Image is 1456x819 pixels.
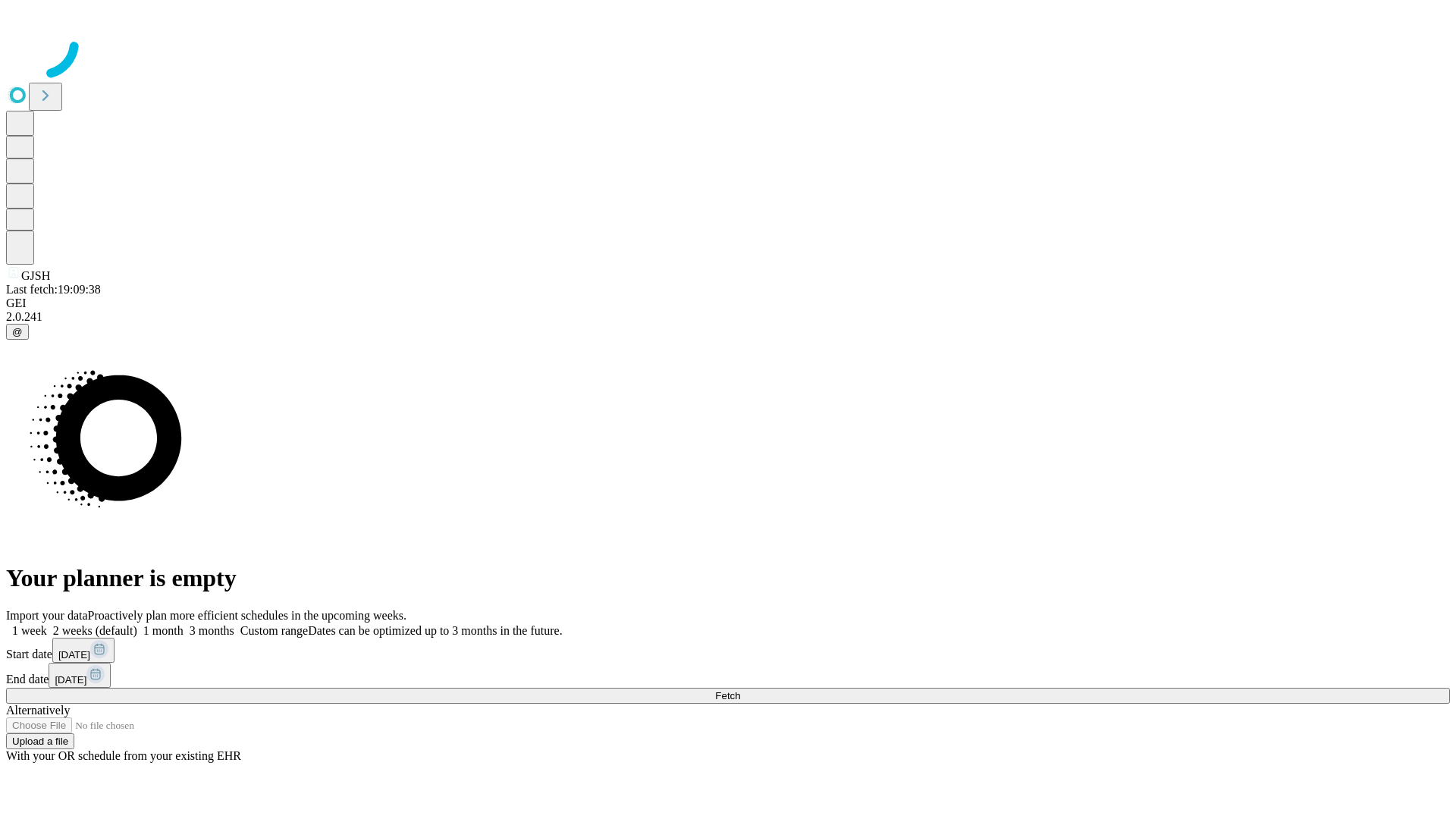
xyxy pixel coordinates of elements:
[53,624,137,637] span: 2 weeks (default)
[12,326,23,337] span: @
[21,269,50,282] span: GJSH
[49,663,111,688] button: [DATE]
[6,310,1450,324] div: 2.0.241
[240,624,308,637] span: Custom range
[55,674,86,686] span: [DATE]
[6,283,101,296] span: Last fetch: 19:09:38
[58,649,90,661] span: [DATE]
[6,297,1450,310] div: GEI
[6,609,88,622] span: Import your data
[52,638,115,663] button: [DATE]
[6,749,241,762] span: With your OR schedule from your existing EHR
[12,624,47,637] span: 1 week
[6,733,74,749] button: Upload a file
[88,609,406,622] span: Proactively plan more efficient schedules in the upcoming weeks.
[308,624,562,637] span: Dates can be optimized up to 3 months in the future.
[6,324,29,340] button: @
[6,564,1450,592] h1: Your planner is empty
[190,624,234,637] span: 3 months
[6,638,1450,663] div: Start date
[715,690,740,701] span: Fetch
[6,663,1450,688] div: End date
[6,704,70,717] span: Alternatively
[143,624,184,637] span: 1 month
[6,688,1450,704] button: Fetch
